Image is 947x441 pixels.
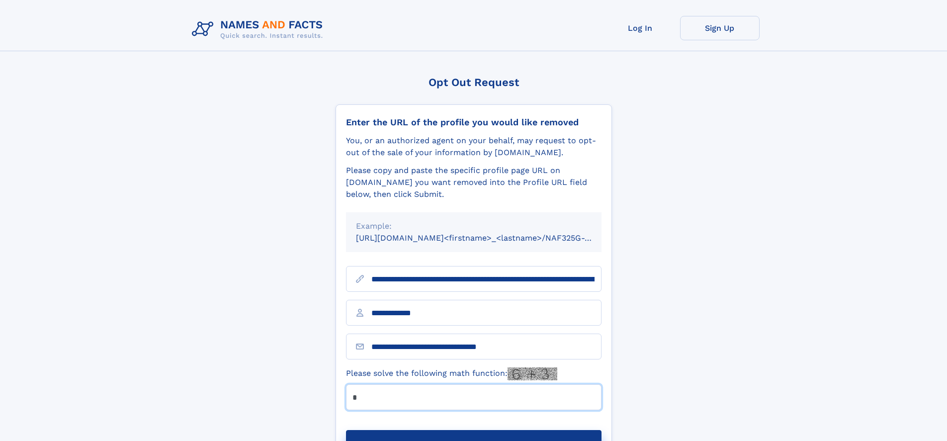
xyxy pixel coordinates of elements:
[680,16,760,40] a: Sign Up
[346,135,602,159] div: You, or an authorized agent on your behalf, may request to opt-out of the sale of your informatio...
[346,117,602,128] div: Enter the URL of the profile you would like removed
[356,220,592,232] div: Example:
[336,76,612,88] div: Opt Out Request
[356,233,620,243] small: [URL][DOMAIN_NAME]<firstname>_<lastname>/NAF325G-xxxxxxxx
[346,165,602,200] div: Please copy and paste the specific profile page URL on [DOMAIN_NAME] you want removed into the Pr...
[188,16,331,43] img: Logo Names and Facts
[346,367,557,380] label: Please solve the following math function:
[601,16,680,40] a: Log In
